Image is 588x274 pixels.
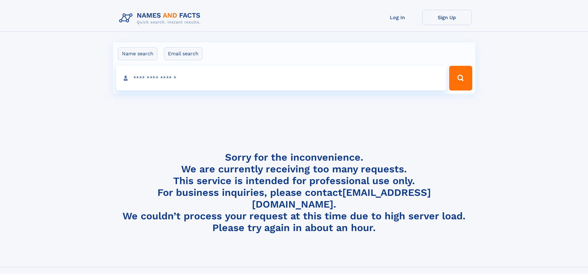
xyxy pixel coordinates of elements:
[164,47,202,60] label: Email search
[373,10,422,25] a: Log In
[422,10,472,25] a: Sign Up
[252,187,431,210] a: [EMAIL_ADDRESS][DOMAIN_NAME]
[117,151,472,234] h4: Sorry for the inconvenience. We are currently receiving too many requests. This service is intend...
[449,66,472,91] button: Search Button
[118,47,157,60] label: Name search
[116,66,447,91] input: search input
[117,10,206,27] img: Logo Names and Facts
